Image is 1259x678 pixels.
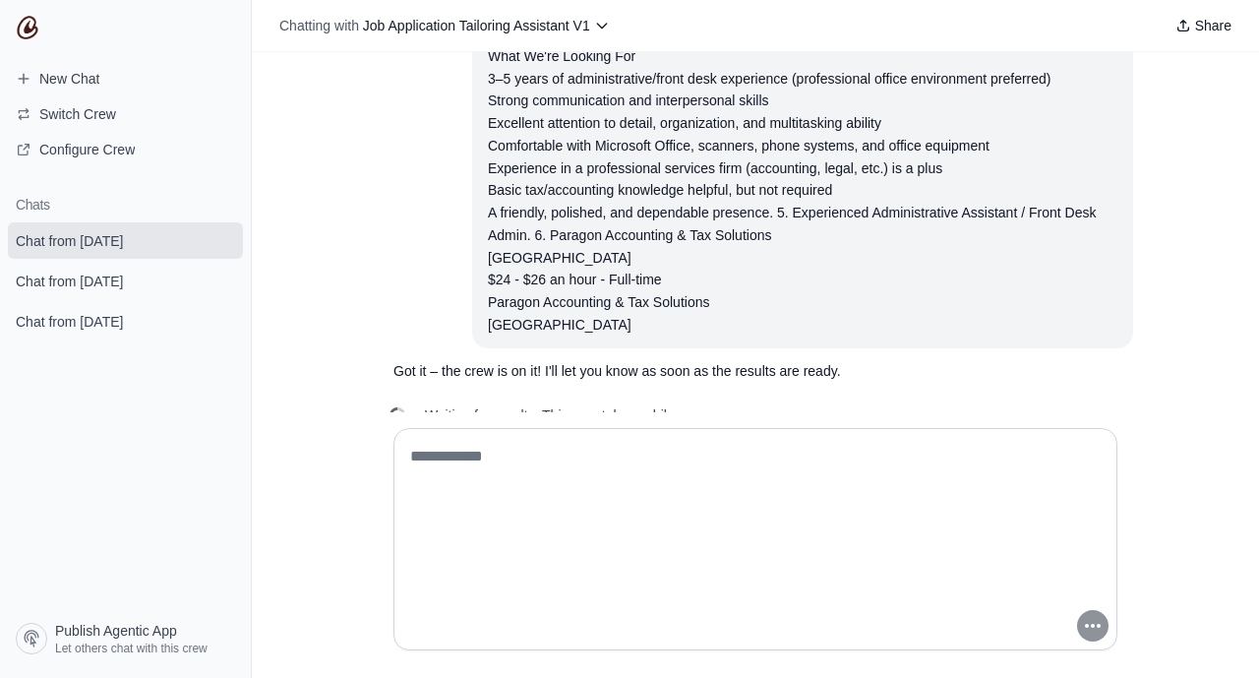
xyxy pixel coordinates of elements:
a: Configure Crew [8,134,243,165]
a: Chat from [DATE] [8,222,243,259]
button: Switch Crew [8,98,243,130]
span: Let others chat with this crew [55,641,208,656]
span: Chat from [DATE] [16,312,123,332]
a: Chat from [DATE] [8,303,243,339]
span: Chat from [DATE] [16,231,123,251]
span: Configure Crew [39,140,135,159]
span: Job Application Tailoring Assistant V1 [363,18,590,33]
span: Chatting with [279,16,359,35]
a: Publish Agentic App Let others chat with this crew [8,615,243,662]
span: Chat from [DATE] [16,272,123,291]
button: Share [1168,12,1239,39]
span: Publish Agentic App [55,621,177,641]
span: Waiting for results. This may take a while... [425,405,686,425]
div: 3–5 years of administrative/front desk experience (professional office environment preferred) Str... [488,68,1117,337]
img: CrewAI Logo [16,16,39,39]
span: New Chat [39,69,99,89]
a: Chat from [DATE] [8,263,243,299]
p: Got it – the crew is on it! I'll let you know as soon as the results are ready. [393,360,1023,383]
span: Switch Crew [39,104,116,124]
a: New Chat [8,63,243,94]
span: Share [1195,16,1231,35]
button: Chatting with Job Application Tailoring Assistant V1 [271,12,618,39]
section: Response [378,348,1039,395]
